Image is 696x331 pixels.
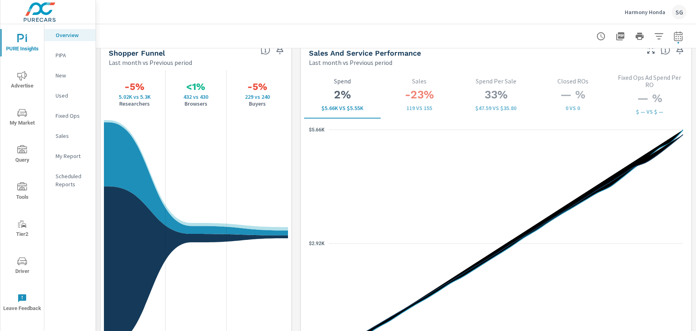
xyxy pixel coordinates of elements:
p: 0 vs 0 [541,105,605,111]
div: My Report [44,150,95,162]
p: Harmony Honda [625,8,665,16]
div: Fixed Ops [44,110,95,122]
p: My Report [56,152,89,160]
div: New [44,69,95,81]
button: "Export Report to PDF" [612,28,628,44]
span: Save this to your personalized report [273,44,286,56]
h3: — % [617,92,681,105]
p: Sales [387,77,451,85]
button: Make Fullscreen [644,44,657,56]
span: Driver [3,256,41,276]
p: New [56,71,89,79]
div: Sales [44,130,95,142]
span: Save this to your personalized report [673,44,686,56]
span: Select a tab to understand performance over the selected time range. [661,45,670,55]
p: Overview [56,31,89,39]
p: $5,663 vs $5,549 [311,105,375,111]
p: $ — vs $ — [617,108,681,115]
p: $47.59 vs $35.80 [464,105,528,111]
span: Tier2 [3,219,41,239]
p: 119 vs 155 [387,105,451,111]
h3: 2% [311,88,375,102]
span: Query [3,145,41,165]
text: $5.66K [309,127,325,133]
h3: — % [541,88,605,102]
h5: Shopper Funnel [109,49,165,57]
p: PIPA [56,51,89,59]
div: PIPA [44,49,95,61]
p: Fixed Ops [56,112,89,120]
button: Select Date Range [670,28,686,44]
div: Overview [44,29,95,41]
p: Scheduled Reports [56,172,89,188]
p: Last month vs Previous period [309,58,392,67]
button: Print Report [632,28,648,44]
span: Tools [3,182,41,202]
div: Used [44,90,95,102]
span: Know where every customer is during their purchase journey. View customer activity from first cli... [261,45,270,55]
p: Spend [311,77,375,85]
div: nav menu [0,24,44,321]
button: Apply Filters [651,28,667,44]
span: Advertise [3,71,41,91]
span: Leave Feedback [3,294,41,313]
span: PURE Insights [3,34,41,54]
p: Spend Per Sale [464,77,528,85]
text: $2.92K [309,241,325,246]
p: Closed ROs [541,77,605,85]
div: SG [672,5,686,19]
p: Fixed Ops Ad Spend Per RO [617,74,681,88]
span: My Market [3,108,41,128]
div: Scheduled Reports [44,170,95,190]
h3: 33% [464,88,528,102]
p: Last month vs Previous period [109,58,192,67]
h3: -23% [387,88,451,102]
p: Used [56,92,89,100]
p: Sales [56,132,89,140]
h5: Sales and Service Performance [309,49,421,57]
